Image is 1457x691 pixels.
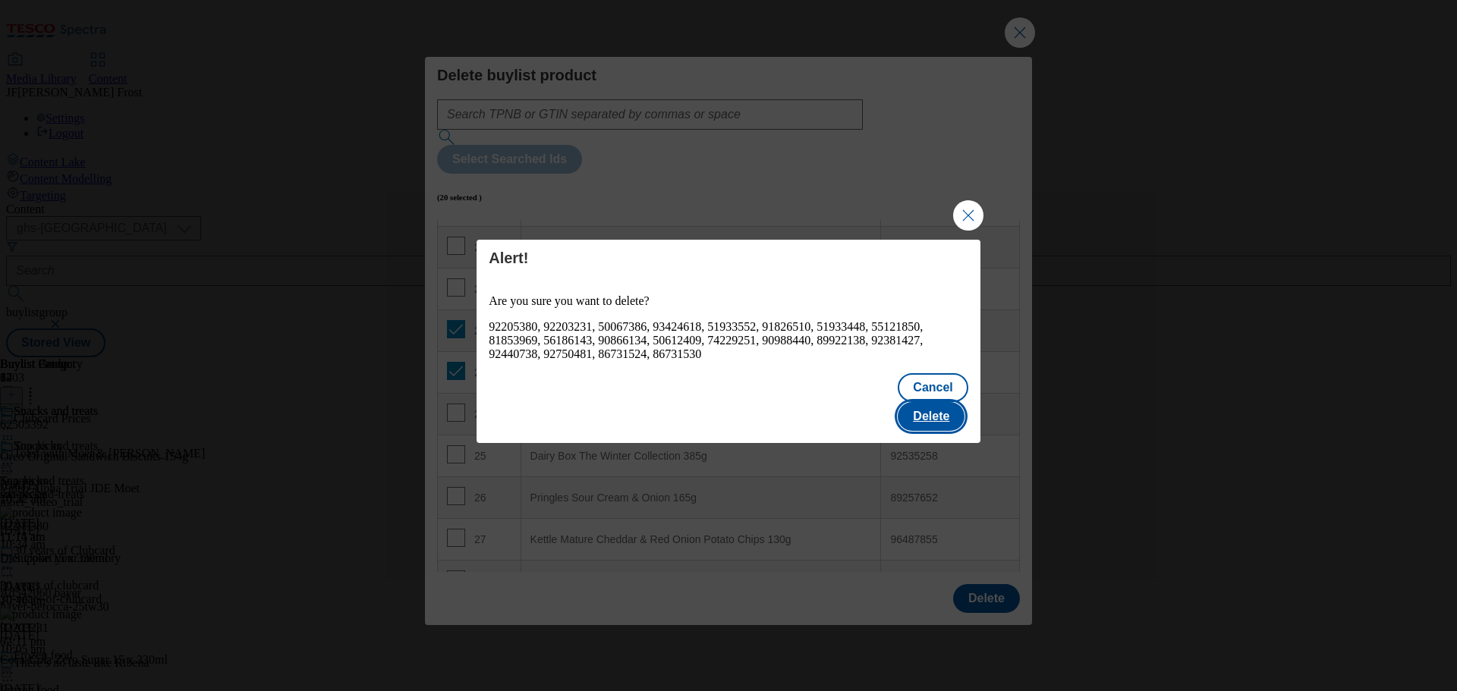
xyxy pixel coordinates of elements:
[477,240,980,443] div: Modal
[489,249,968,267] h4: Alert!
[489,294,968,308] p: Are you sure you want to delete?
[898,402,965,431] button: Delete
[489,320,968,361] div: 92205380, 92203231, 50067386, 93424618, 51933552, 91826510, 51933448, 55121850, 81853969, 5618614...
[953,200,983,231] button: Close Modal
[898,373,968,402] button: Cancel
